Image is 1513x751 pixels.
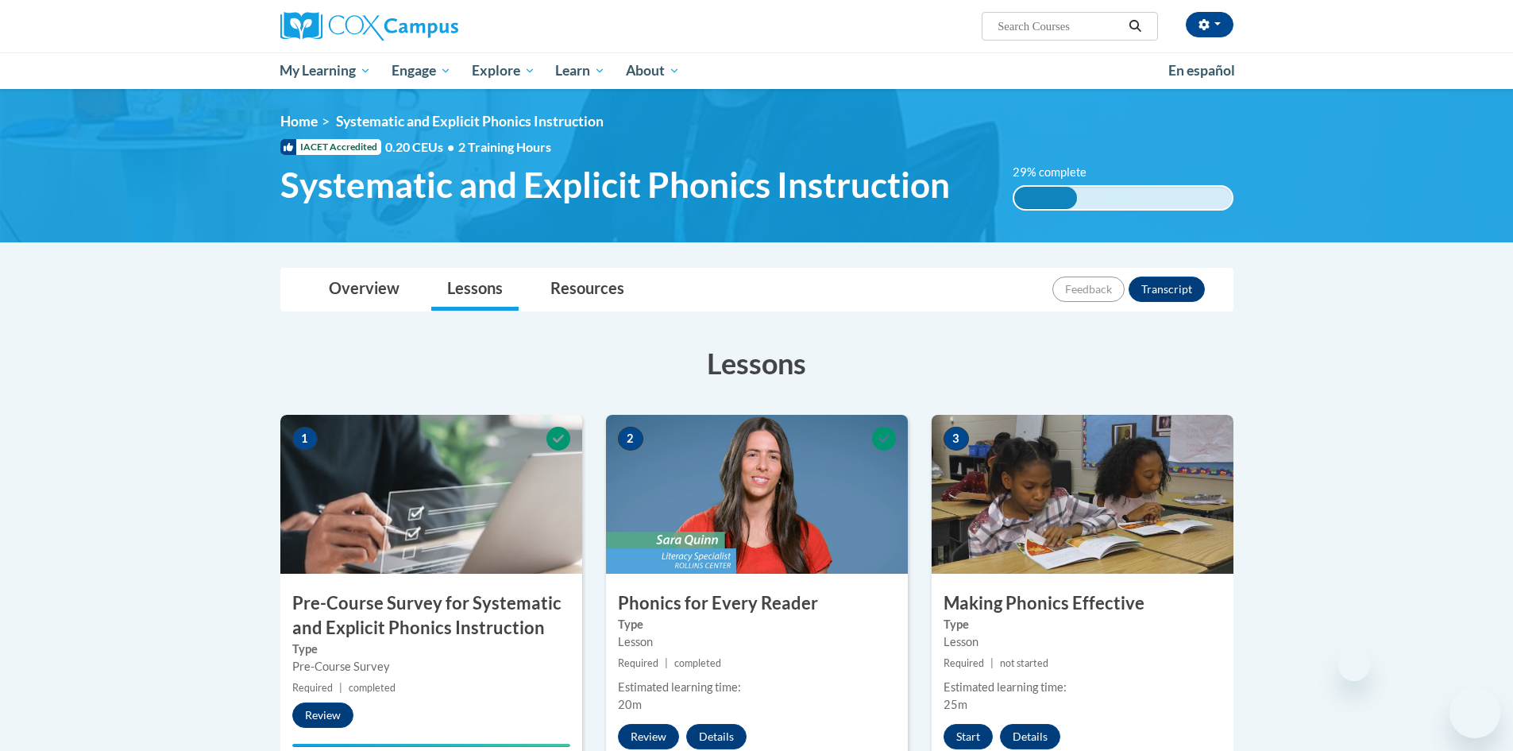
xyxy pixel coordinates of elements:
span: My Learning [280,61,371,80]
label: 29% complete [1013,164,1104,181]
a: Explore [461,52,546,89]
img: Course Image [606,415,908,574]
span: 1 [292,427,318,451]
div: Pre-Course Survey [292,658,570,676]
span: En español [1168,62,1235,79]
span: | [339,682,342,694]
span: Required [944,657,984,669]
a: My Learning [270,52,382,89]
a: Cox Campus [280,12,582,41]
span: 20m [618,698,642,711]
h3: Pre-Course Survey for Systematic and Explicit Phonics Instruction [280,591,582,641]
span: Explore [472,61,535,80]
div: Estimated learning time: [944,679,1222,696]
span: Learn [555,61,605,80]
a: Learn [545,52,616,89]
span: • [447,139,454,154]
button: Feedback [1052,277,1125,302]
span: About [626,61,680,80]
span: completed [349,682,396,694]
button: Account Settings [1186,12,1233,37]
span: IACET Accredited [280,139,381,155]
label: Type [618,616,896,633]
iframe: Button to launch messaging window [1449,687,1500,738]
img: Course Image [932,415,1233,574]
button: Transcript [1129,277,1205,302]
img: Cox Campus [280,12,458,41]
h3: Phonics for Every Reader [606,591,908,616]
span: 25m [944,698,967,711]
h3: Lessons [280,343,1233,383]
button: Details [686,724,747,749]
span: Required [292,682,333,694]
a: Home [280,113,318,130]
div: Lesson [618,633,896,651]
span: Systematic and Explicit Phonics Instruction [336,113,604,130]
div: Main menu [257,52,1257,89]
button: Start [944,724,993,749]
span: 2 [618,427,643,451]
button: Search [1123,17,1147,36]
span: not started [1000,657,1048,669]
span: Engage [392,61,451,80]
a: Resources [535,269,640,311]
button: Review [618,724,679,749]
iframe: Close message [1338,649,1370,681]
div: 29% complete [1014,187,1077,209]
span: | [665,657,668,669]
span: 3 [944,427,969,451]
a: En español [1158,54,1245,87]
span: completed [674,657,721,669]
img: Course Image [280,415,582,574]
span: Required [618,657,658,669]
input: Search Courses [996,17,1123,36]
a: Overview [313,269,415,311]
div: Lesson [944,633,1222,651]
button: Details [1000,724,1060,749]
span: | [990,657,994,669]
h3: Making Phonics Effective [932,591,1233,616]
span: 2 Training Hours [458,139,551,154]
span: 0.20 CEUs [385,138,458,156]
span: Systematic and Explicit Phonics Instruction [280,164,950,206]
a: About [616,52,690,89]
button: Review [292,703,353,728]
label: Type [944,616,1222,633]
a: Lessons [431,269,519,311]
div: Estimated learning time: [618,679,896,696]
label: Type [292,641,570,658]
a: Engage [381,52,461,89]
div: Your progress [292,744,570,747]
